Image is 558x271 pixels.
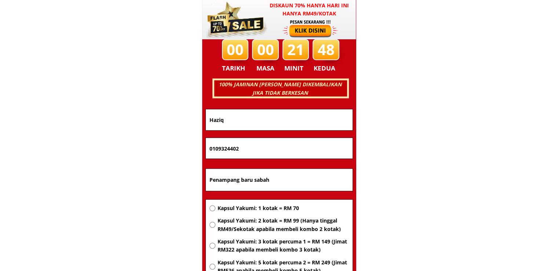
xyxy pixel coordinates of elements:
h3: MASA [253,63,278,73]
span: Kapsul Yakumi: 1 kotak = RM 70 [217,204,349,212]
h3: 100% JAMINAN [PERSON_NAME] DIKEMBALIKAN JIKA TIDAK BERKESAN [213,80,347,97]
h3: TARIKH [222,63,253,73]
input: Nombor Telefon Bimbit [208,138,351,159]
h3: Diskaun 70% hanya hari ini hanya RM49/kotak [263,1,356,18]
h3: KEDUA [314,63,338,73]
input: Alamat [208,169,351,191]
span: Kapsul Yakumi: 2 kotak = RM 99 (Hanya tinggal RM49/Sekotak apabila membeli kombo 2 kotak) [217,217,349,233]
h3: MINIT [284,63,306,73]
input: Nama penuh [208,109,351,130]
span: Kapsul Yakumi: 3 kotak percuma 1 = RM 149 (Jimat RM322 apabila membeli kombo 3 kotak) [217,238,349,254]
